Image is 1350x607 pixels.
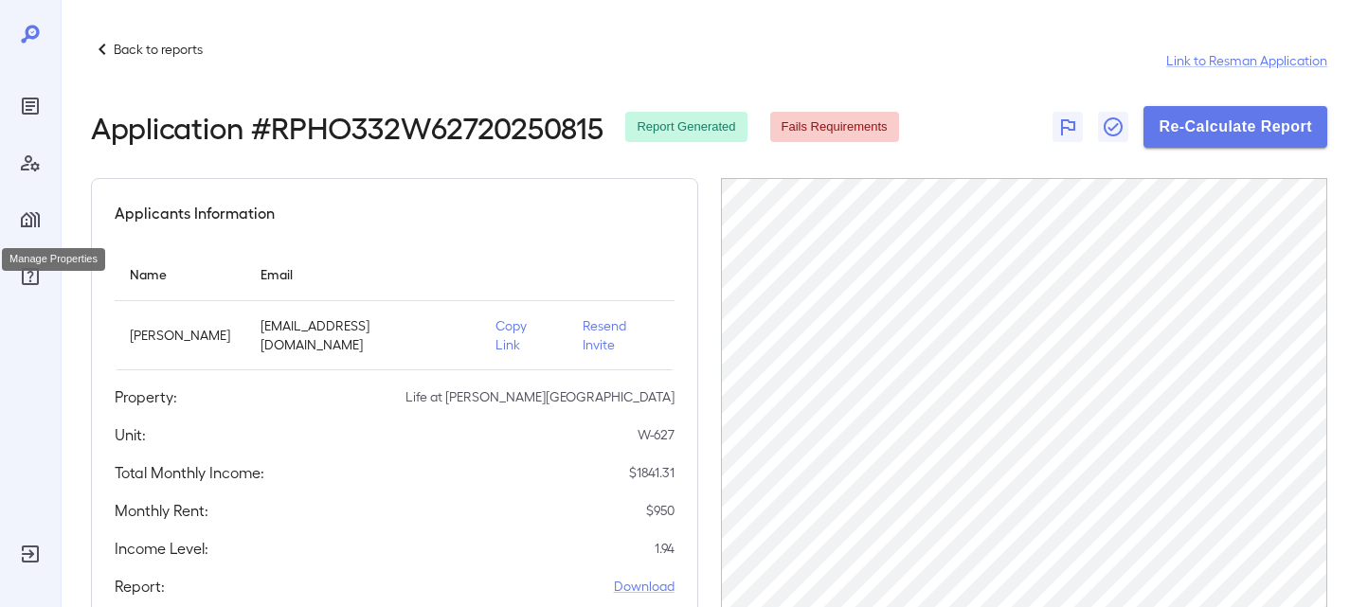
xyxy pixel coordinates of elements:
[261,316,465,354] p: [EMAIL_ADDRESS][DOMAIN_NAME]
[115,247,675,370] table: simple table
[15,205,45,235] div: Manage Properties
[15,261,45,292] div: FAQ
[583,316,659,354] p: Resend Invite
[405,387,675,406] p: Life at [PERSON_NAME][GEOGRAPHIC_DATA]
[115,499,208,522] h5: Monthly Rent:
[1053,112,1083,142] button: Flag Report
[15,91,45,121] div: Reports
[1098,112,1128,142] button: Close Report
[646,501,675,520] p: $ 950
[115,537,208,560] h5: Income Level:
[115,575,165,598] h5: Report:
[115,461,264,484] h5: Total Monthly Income:
[614,577,675,596] a: Download
[245,247,480,301] th: Email
[2,248,105,271] div: Manage Properties
[15,148,45,178] div: Manage Users
[629,463,675,482] p: $ 1841.31
[625,118,747,136] span: Report Generated
[114,40,203,59] p: Back to reports
[1143,106,1327,148] button: Re-Calculate Report
[115,247,245,301] th: Name
[655,539,675,558] p: 1.94
[1166,51,1327,70] a: Link to Resman Application
[91,110,603,144] h2: Application # RPHO332W62720250815
[130,326,230,345] p: [PERSON_NAME]
[638,425,675,444] p: W-627
[115,202,275,224] h5: Applicants Information
[115,385,177,408] h5: Property:
[115,423,146,446] h5: Unit:
[495,316,552,354] p: Copy Link
[15,539,45,569] div: Log Out
[770,118,899,136] span: Fails Requirements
